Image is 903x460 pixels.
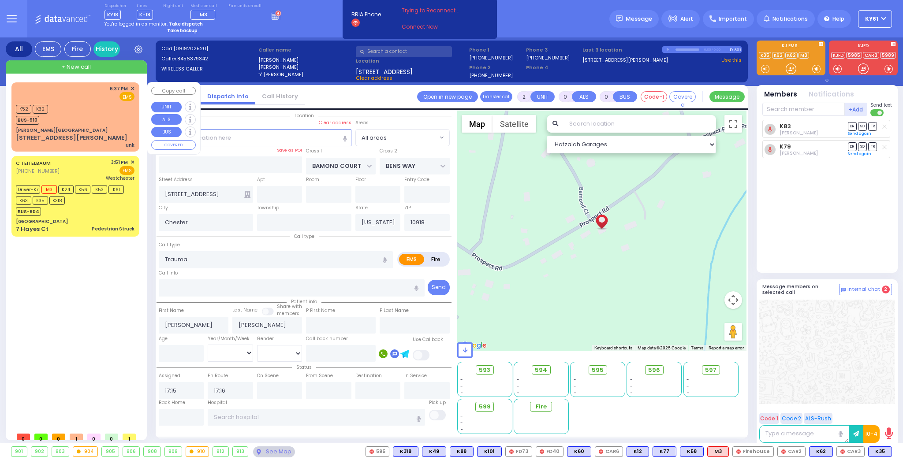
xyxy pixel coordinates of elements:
div: K318 [393,446,418,457]
span: KY18 [104,10,121,20]
span: BUS-904 [16,207,41,216]
span: - [630,376,633,383]
span: - [630,383,633,390]
div: CHAIM HONIG [594,204,609,231]
a: 5989 [880,52,896,59]
label: Last Name [232,307,257,314]
a: Call History [255,92,305,100]
span: - [574,383,576,390]
span: EMS [119,92,134,101]
label: Cross 2 [380,148,397,155]
span: KY61 [865,15,878,23]
span: members [277,310,299,317]
div: Firehouse [732,446,774,457]
span: DR [848,142,857,151]
span: 0 [34,434,48,440]
span: - [630,390,633,396]
span: Clear address [356,74,392,82]
input: Search hospital [208,409,425,426]
span: K63 [16,196,31,205]
span: K52 [16,105,31,114]
div: M3 [707,446,729,457]
label: Pick up [429,399,446,406]
button: Copy call [151,87,196,95]
label: [PHONE_NUMBER] [469,54,513,61]
div: See map [253,446,295,457]
a: Open this area in Google Maps (opens a new window) [459,340,489,351]
button: Show street map [462,115,493,133]
span: - [460,419,463,426]
label: Apt [257,176,265,183]
span: 1 [70,434,83,440]
img: red-radio-icon.svg [509,449,514,454]
div: Fire [64,41,91,57]
span: Alert [680,15,693,23]
button: Toggle fullscreen view [724,115,742,133]
div: K60 [567,446,591,457]
span: 0 [52,434,65,440]
span: Lazer Waldman [780,150,818,156]
button: ALS [151,114,182,125]
span: - [460,383,463,390]
span: - [687,383,689,390]
label: Caller: [161,55,256,63]
label: Entry Code [404,176,429,183]
label: Areas [355,119,369,126]
button: COVERED [151,140,196,150]
label: Destination [355,372,382,379]
div: Year/Month/Week/Day [208,335,253,342]
span: Phone 1 [469,46,523,54]
span: BUS-910 [16,116,39,125]
label: Turn off text [870,108,884,117]
div: K77 [653,446,676,457]
span: 3:51 PM [111,159,128,166]
div: CAR2 [777,446,806,457]
label: Cross 1 [306,148,322,155]
span: Westchester [106,175,134,182]
span: Status [292,364,316,371]
div: All [6,41,32,57]
span: - [460,426,463,433]
label: P First Name [306,307,335,314]
button: ALS [572,91,596,102]
a: K62 [772,52,784,59]
span: Phone 3 [526,46,580,54]
span: Call type [290,233,319,240]
button: Covered [669,91,696,102]
div: 595 [366,446,389,457]
input: Search location here [159,129,351,146]
label: Street Address [159,176,193,183]
span: 2 [882,286,890,293]
span: SO [858,142,867,151]
span: Other building occupants [244,191,250,198]
span: 593 [479,366,490,375]
label: ר' [PERSON_NAME] [258,71,353,78]
span: All areas [362,134,387,142]
span: Trying to Reconnect... [402,7,471,15]
div: BLS [477,446,502,457]
img: red-radio-icon.svg [599,449,603,454]
div: BLS [809,446,833,457]
span: M3 [200,11,207,18]
span: + New call [61,63,91,71]
label: [PHONE_NUMBER] [526,54,570,61]
small: Share with [277,303,302,310]
span: 596 [648,366,660,375]
span: - [687,376,689,383]
span: - [460,390,463,396]
a: C TEITELBAUM [16,160,51,167]
div: BLS [567,446,591,457]
label: Hospital [208,399,227,406]
label: Age [159,335,168,342]
a: [STREET_ADDRESS][PERSON_NAME] [582,56,668,64]
label: Last 3 location [582,46,662,54]
span: EMS [119,166,134,175]
img: red-radio-icon.svg [369,449,374,454]
button: Notifications [809,89,854,100]
span: Fire [536,402,547,411]
button: BUS [151,127,182,137]
span: DR [848,122,857,130]
img: comment-alt.png [841,288,846,292]
span: 597 [705,366,716,375]
label: On Scene [257,372,279,379]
